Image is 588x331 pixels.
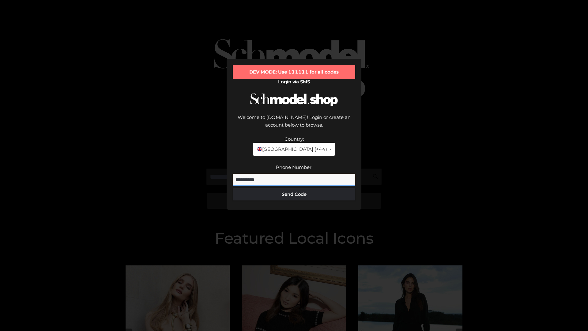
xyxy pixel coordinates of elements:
[233,113,355,135] div: Welcome to [DOMAIN_NAME]! Login or create an account below to browse.
[233,188,355,200] button: Send Code
[285,136,304,142] label: Country:
[257,145,327,153] span: [GEOGRAPHIC_DATA] (+44)
[257,147,262,151] img: 🇬🇧
[233,65,355,79] div: DEV MODE: Use 111111 for all codes
[276,164,312,170] label: Phone Number:
[248,88,340,112] img: Schmodel Logo
[233,79,355,85] h2: Login via SMS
